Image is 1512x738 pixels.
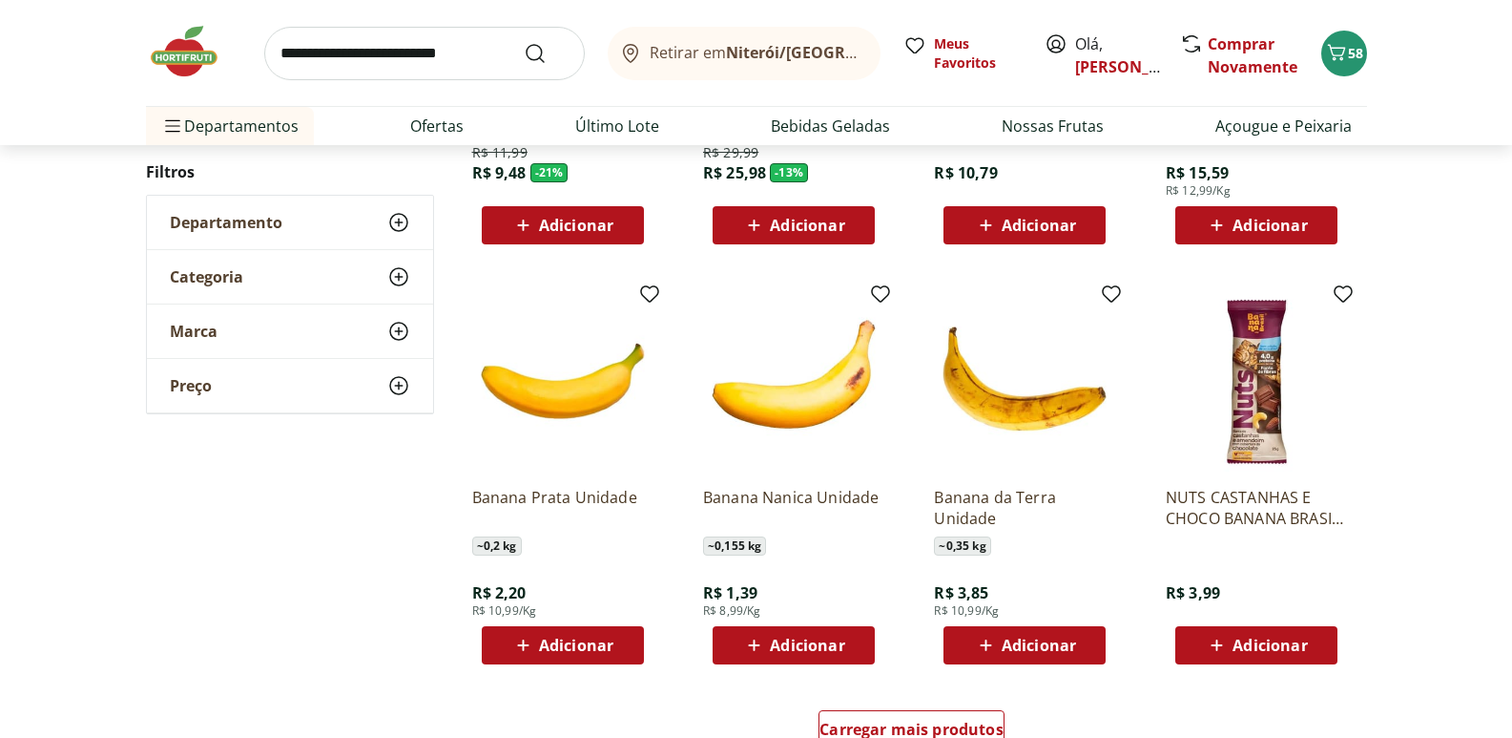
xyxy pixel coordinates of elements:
span: - 21 % [530,163,569,182]
button: Adicionar [1175,206,1337,244]
span: R$ 3,99 [1166,582,1220,603]
a: Banana da Terra Unidade [934,487,1115,529]
span: R$ 11,99 [472,143,528,162]
button: Adicionar [713,626,875,664]
span: R$ 10,79 [934,162,997,183]
span: R$ 10,99/Kg [472,603,537,619]
span: R$ 9,48 [472,162,527,183]
span: 58 [1348,44,1363,62]
input: search [264,27,585,80]
span: ~ 0,35 kg [934,537,990,556]
span: Adicionar [1232,638,1307,653]
a: Banana Nanica Unidade [703,487,884,529]
a: [PERSON_NAME] [1075,56,1199,77]
button: Retirar emNiterói/[GEOGRAPHIC_DATA] [608,27,880,80]
a: NUTS CASTANHAS E CHOCO BANANA BRASIL 25G [1166,487,1347,529]
span: Retirar em [650,44,860,61]
span: R$ 29,99 [703,143,758,162]
button: Adicionar [943,206,1106,244]
a: Açougue e Peixaria [1215,115,1352,137]
button: Preço [147,359,433,412]
span: Adicionar [1232,218,1307,233]
h2: Filtros [146,153,434,191]
button: Adicionar [713,206,875,244]
span: Adicionar [770,218,844,233]
span: Adicionar [539,638,613,653]
a: Ofertas [410,115,464,137]
span: Adicionar [539,218,613,233]
span: R$ 3,85 [934,582,988,603]
button: Carrinho [1321,31,1367,76]
button: Menu [161,103,184,149]
button: Marca [147,305,433,358]
span: R$ 8,99/Kg [703,603,761,619]
button: Departamento [147,196,433,249]
button: Adicionar [482,626,644,664]
b: Niterói/[GEOGRAPHIC_DATA] [726,42,943,63]
span: Departamentos [161,103,299,149]
span: R$ 15,59 [1166,162,1229,183]
button: Categoria [147,250,433,304]
button: Adicionar [1175,626,1337,664]
img: NUTS CASTANHAS E CHOCO BANANA BRASIL 25G [1166,290,1347,472]
a: Bebidas Geladas [771,115,890,137]
img: Banana Prata Unidade [472,290,653,472]
span: Olá, [1075,32,1160,78]
button: Adicionar [943,626,1106,664]
a: Comprar Novamente [1208,33,1297,77]
a: Banana Prata Unidade [472,487,653,529]
span: Carregar mais produtos [819,722,1004,737]
span: Departamento [170,213,282,232]
span: Preço [170,376,212,395]
span: ~ 0,155 kg [703,537,766,556]
img: Banana da Terra Unidade [934,290,1115,472]
span: R$ 12,99/Kg [1166,183,1231,199]
span: Adicionar [1002,638,1076,653]
span: R$ 25,98 [703,162,766,183]
span: Adicionar [1002,218,1076,233]
a: Meus Favoritos [903,34,1022,73]
a: Último Lote [575,115,659,137]
img: Hortifruti [146,23,241,80]
button: Submit Search [524,42,570,65]
span: R$ 10,99/Kg [934,603,999,619]
span: Meus Favoritos [934,34,1022,73]
span: Categoria [170,267,243,286]
span: Marca [170,322,217,341]
span: Adicionar [770,638,844,653]
span: - 13 % [770,163,808,182]
span: R$ 2,20 [472,582,527,603]
button: Adicionar [482,206,644,244]
span: R$ 1,39 [703,582,757,603]
img: Banana Nanica Unidade [703,290,884,472]
a: Nossas Frutas [1002,115,1104,137]
span: ~ 0,2 kg [472,537,522,556]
